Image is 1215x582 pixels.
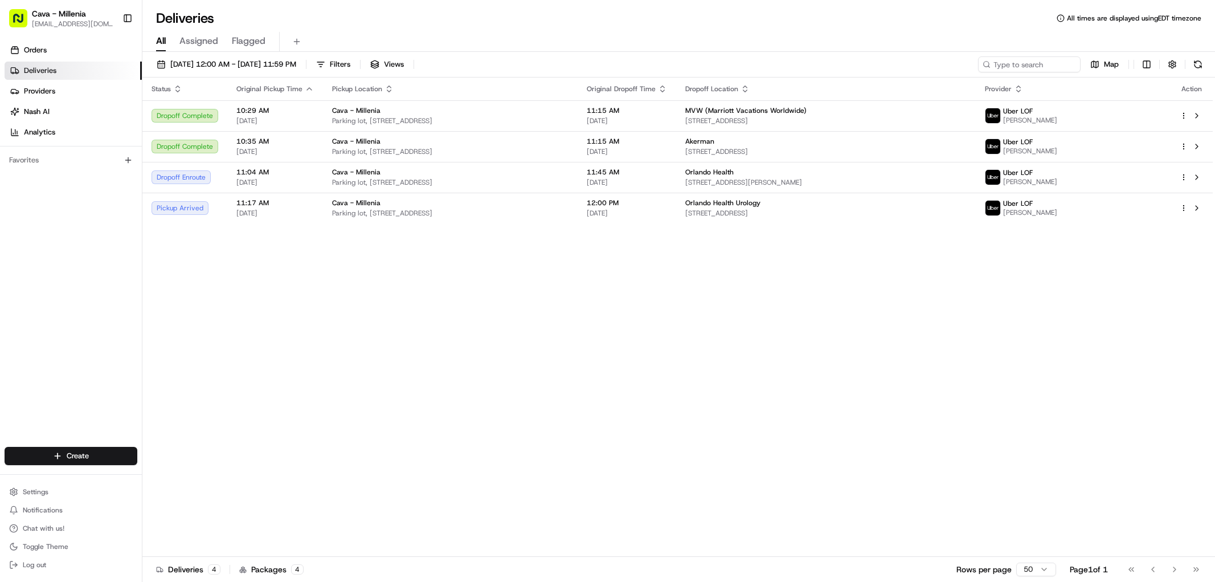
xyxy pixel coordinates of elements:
[1104,59,1119,70] span: Map
[985,201,1000,215] img: uber-new-logo.jpeg
[236,137,314,146] span: 10:35 AM
[985,170,1000,185] img: uber-new-logo.jpeg
[24,127,55,137] span: Analytics
[1190,56,1206,72] button: Refresh
[956,564,1012,575] p: Rows per page
[32,19,113,29] button: [EMAIL_ADDRESS][DOMAIN_NAME]
[1003,208,1057,217] span: [PERSON_NAME]
[685,84,738,93] span: Dropoff Location
[179,34,218,48] span: Assigned
[685,198,760,207] span: Orlando Health Urology
[332,84,382,93] span: Pickup Location
[5,539,137,555] button: Toggle Theme
[978,56,1081,72] input: Type to search
[236,168,314,177] span: 11:04 AM
[5,447,137,465] button: Create
[232,34,265,48] span: Flagged
[330,59,350,70] span: Filters
[236,209,314,218] span: [DATE]
[23,560,46,569] span: Log out
[5,484,137,500] button: Settings
[384,59,404,70] span: Views
[1085,56,1124,72] button: Map
[985,84,1012,93] span: Provider
[5,62,142,80] a: Deliveries
[5,502,137,518] button: Notifications
[236,106,314,115] span: 10:29 AM
[1003,116,1057,125] span: [PERSON_NAME]
[1003,199,1033,208] span: Uber LOF
[170,59,296,70] span: [DATE] 12:00 AM - [DATE] 11:59 PM
[24,66,56,76] span: Deliveries
[236,147,314,156] span: [DATE]
[1180,84,1204,93] div: Action
[5,5,118,32] button: Cava - Millenia[EMAIL_ADDRESS][DOMAIN_NAME]
[5,103,142,121] a: Nash AI
[23,524,64,533] span: Chat with us!
[236,178,314,187] span: [DATE]
[23,487,48,496] span: Settings
[1003,146,1057,156] span: [PERSON_NAME]
[685,137,714,146] span: Akerman
[587,116,667,125] span: [DATE]
[587,106,667,115] span: 11:15 AM
[685,178,967,187] span: [STREET_ADDRESS][PERSON_NAME]
[5,82,142,100] a: Providers
[1003,137,1033,146] span: Uber LOF
[5,123,142,141] a: Analytics
[236,116,314,125] span: [DATE]
[32,8,86,19] button: Cava - Millenia
[332,198,381,207] span: Cava - Millenia
[239,564,304,575] div: Packages
[332,116,568,125] span: Parking lot, [STREET_ADDRESS]
[1070,564,1108,575] div: Page 1 of 1
[156,34,166,48] span: All
[152,84,171,93] span: Status
[291,564,304,575] div: 4
[985,108,1000,123] img: uber-new-logo.jpeg
[685,106,807,115] span: MVW (Marriott Vacations Worldwide)
[24,107,50,117] span: Nash AI
[5,520,137,536] button: Chat with us!
[156,9,214,27] h1: Deliveries
[23,506,63,515] span: Notifications
[685,147,967,156] span: [STREET_ADDRESS]
[311,56,355,72] button: Filters
[24,45,47,55] span: Orders
[332,168,381,177] span: Cava - Millenia
[23,542,68,551] span: Toggle Theme
[1003,177,1057,186] span: [PERSON_NAME]
[587,209,667,218] span: [DATE]
[1003,107,1033,116] span: Uber LOF
[332,209,568,218] span: Parking lot, [STREET_ADDRESS]
[67,451,89,461] span: Create
[587,147,667,156] span: [DATE]
[332,106,381,115] span: Cava - Millenia
[24,86,55,96] span: Providers
[587,178,667,187] span: [DATE]
[587,137,667,146] span: 11:15 AM
[236,84,302,93] span: Original Pickup Time
[332,147,568,156] span: Parking lot, [STREET_ADDRESS]
[5,41,142,59] a: Orders
[236,198,314,207] span: 11:17 AM
[587,198,667,207] span: 12:00 PM
[985,139,1000,154] img: uber-new-logo.jpeg
[685,116,967,125] span: [STREET_ADDRESS]
[332,178,568,187] span: Parking lot, [STREET_ADDRESS]
[332,137,381,146] span: Cava - Millenia
[1067,14,1201,23] span: All times are displayed using EDT timezone
[156,564,220,575] div: Deliveries
[587,84,656,93] span: Original Dropoff Time
[5,557,137,573] button: Log out
[5,151,137,169] div: Favorites
[365,56,409,72] button: Views
[208,564,220,575] div: 4
[152,56,301,72] button: [DATE] 12:00 AM - [DATE] 11:59 PM
[587,168,667,177] span: 11:45 AM
[685,168,734,177] span: Orlando Health
[1003,168,1033,177] span: Uber LOF
[685,209,967,218] span: [STREET_ADDRESS]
